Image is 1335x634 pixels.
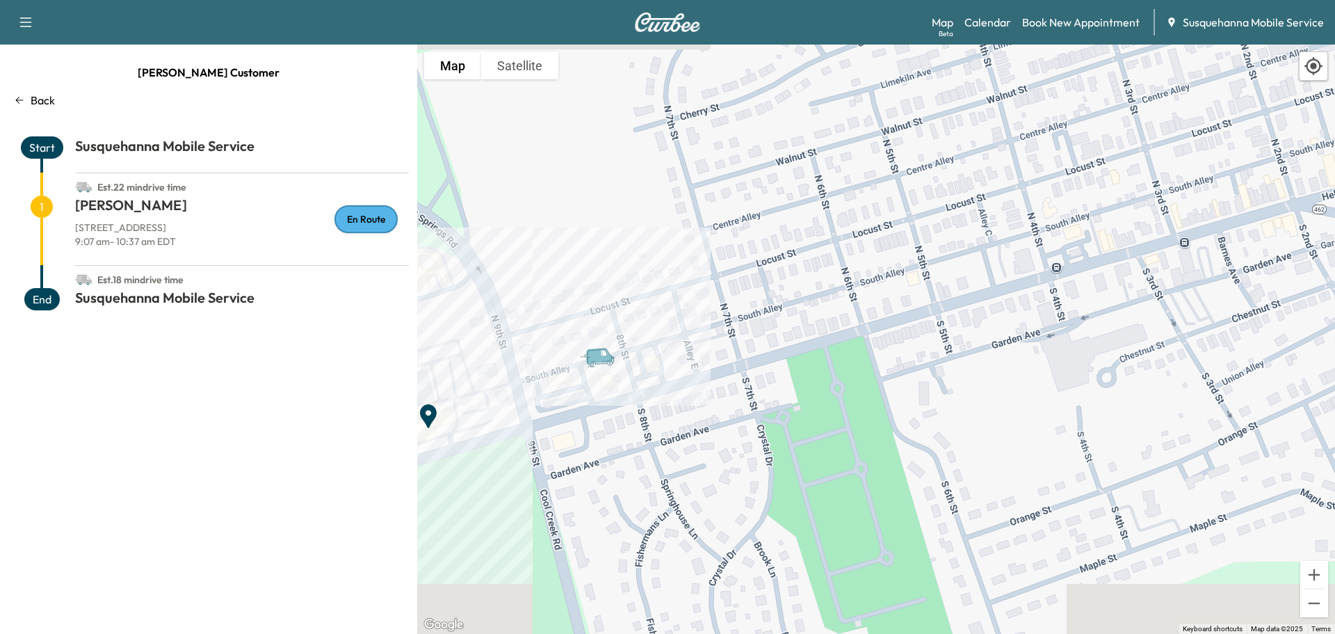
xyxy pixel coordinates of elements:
[1022,14,1140,31] a: Book New Appointment
[964,14,1011,31] a: Calendar
[1251,625,1303,633] span: Map data ©2025
[481,51,558,79] button: Show satellite imagery
[24,288,60,310] span: End
[1300,589,1328,617] button: Zoom out
[334,205,398,233] div: En Route
[97,181,186,193] span: Est. 22 min drive time
[21,136,63,159] span: Start
[97,274,184,286] span: Est. 18 min drive time
[75,288,409,313] h1: Susquehanna Mobile Service
[1183,624,1243,634] button: Keyboard shortcuts
[414,395,442,423] gmp-advanced-marker: End Point
[1183,14,1324,31] span: Susquehanna Mobile Service
[421,616,467,634] a: Open this area in Google Maps (opens a new window)
[1311,625,1331,633] a: Terms (opens in new tab)
[75,235,409,248] p: 9:07 am - 10:37 am EDT
[31,92,55,109] p: Back
[1299,51,1328,81] div: Recenter map
[1300,561,1328,589] button: Zoom in
[75,136,409,161] h1: Susquehanna Mobile Service
[932,14,953,31] a: MapBeta
[579,333,628,357] gmp-advanced-marker: Van
[75,221,409,235] p: [STREET_ADDRESS]
[424,51,481,79] button: Show street map
[138,58,280,86] span: [PERSON_NAME] Customer
[75,196,409,221] h1: [PERSON_NAME]
[31,196,53,218] span: 1
[421,616,467,634] img: Google
[634,13,701,32] img: Curbee Logo
[939,29,953,39] div: Beta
